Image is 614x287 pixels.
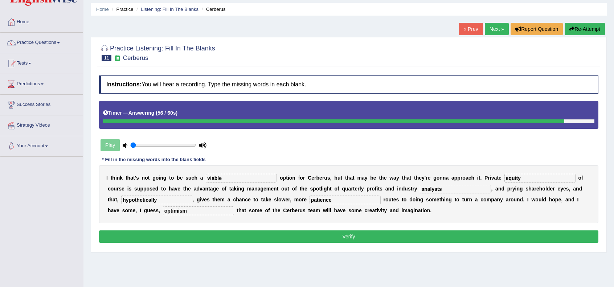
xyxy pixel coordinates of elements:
b: e [319,175,322,181]
b: h [347,175,350,181]
b: t [330,186,332,192]
b: f [295,186,297,192]
b: a [202,186,205,192]
b: a [573,186,576,192]
b: t [277,186,279,192]
b: t [300,186,302,192]
b: ) [176,110,178,116]
b: d [547,186,550,192]
b: o [147,186,150,192]
b: p [140,186,143,192]
b: s [274,197,277,202]
b: , [290,197,291,202]
b: e [373,175,376,181]
b: t [378,186,380,192]
input: blank [163,206,234,215]
b: u [324,175,327,181]
b: a [239,197,242,202]
b: o [222,186,225,192]
b: t [287,186,289,192]
b: p [507,186,511,192]
b: g [152,175,156,181]
b: s [310,186,313,192]
b: o [280,175,283,181]
b: h [110,197,113,202]
b: u [285,186,288,192]
b: g [433,175,437,181]
b: v [175,186,177,192]
b: ' [135,175,136,181]
b: d [501,186,504,192]
b: h [127,175,131,181]
b: a [362,175,365,181]
b: C [308,175,311,181]
b: s [119,186,122,192]
b: r [426,175,427,181]
button: Re-Attempt [565,23,605,35]
a: Predictions [0,74,83,92]
b: i [127,186,129,192]
b: r [510,186,512,192]
b: a [495,186,498,192]
b: f [298,175,300,181]
a: Next » [485,23,509,35]
b: , [491,186,492,192]
b: k [120,175,123,181]
b: t [111,175,112,181]
b: a [407,175,410,181]
b: t [497,175,499,181]
b: p [457,175,461,181]
b: r [357,186,359,192]
b: t [213,197,214,202]
b: 56 / 60s [157,110,176,116]
b: t [148,175,150,181]
b: , [569,186,570,192]
b: g [163,175,167,181]
b: u [114,186,117,192]
b: g [324,186,327,192]
b: e [269,197,271,202]
b: a [200,175,203,181]
b: s [136,175,139,181]
b: a [112,197,115,202]
b: a [130,175,133,181]
b: r [370,186,372,192]
b: r [351,186,353,192]
b: t [229,186,231,192]
small: Exam occurring question [113,55,121,62]
b: r [302,197,304,202]
b: o [542,186,545,192]
b: s [150,186,152,192]
b: e [563,186,566,192]
b: t [115,197,117,202]
div: * Fill in the missing words into the blank fields [99,156,209,163]
b: i [397,186,398,192]
b: d [391,186,394,192]
input: blank [121,196,192,204]
b: s [207,197,210,202]
b: r [322,175,324,181]
b: i [322,186,324,192]
b: y [365,175,368,181]
b: e [419,175,422,181]
b: o [289,175,292,181]
b: i [376,186,378,192]
li: Practice [110,6,133,13]
h4: You will hear a recording. Type the missing words in each blank. [99,75,598,94]
b: n [142,175,145,181]
b: ( [156,110,157,116]
b: m [220,197,225,202]
b: e [217,197,220,202]
b: t [340,175,342,181]
b: t [161,186,163,192]
b: f [225,186,226,192]
b: o [292,186,295,192]
b: y [422,175,425,181]
b: s [185,175,188,181]
b: t [402,175,404,181]
b: p [313,186,316,192]
b: r [461,175,462,181]
b: d [155,186,159,192]
b: e [550,186,553,192]
b: v [491,175,494,181]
